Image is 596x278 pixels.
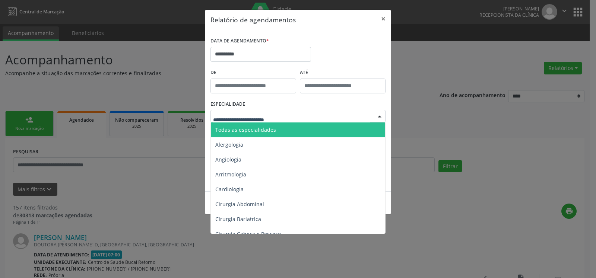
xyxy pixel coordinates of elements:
span: Cirurgia Abdominal [215,201,264,208]
button: Close [376,10,391,28]
span: Cirurgia Bariatrica [215,215,261,223]
label: ESPECIALIDADE [210,99,245,110]
span: Cardiologia [215,186,244,193]
h5: Relatório de agendamentos [210,15,296,25]
span: Angiologia [215,156,241,163]
label: DATA DE AGENDAMENTO [210,35,269,47]
span: Alergologia [215,141,243,148]
label: De [210,67,296,79]
span: Todas as especialidades [215,126,276,133]
span: Cirurgia Cabeça e Pescoço [215,230,281,237]
label: ATÉ [300,67,386,79]
span: Arritmologia [215,171,246,178]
